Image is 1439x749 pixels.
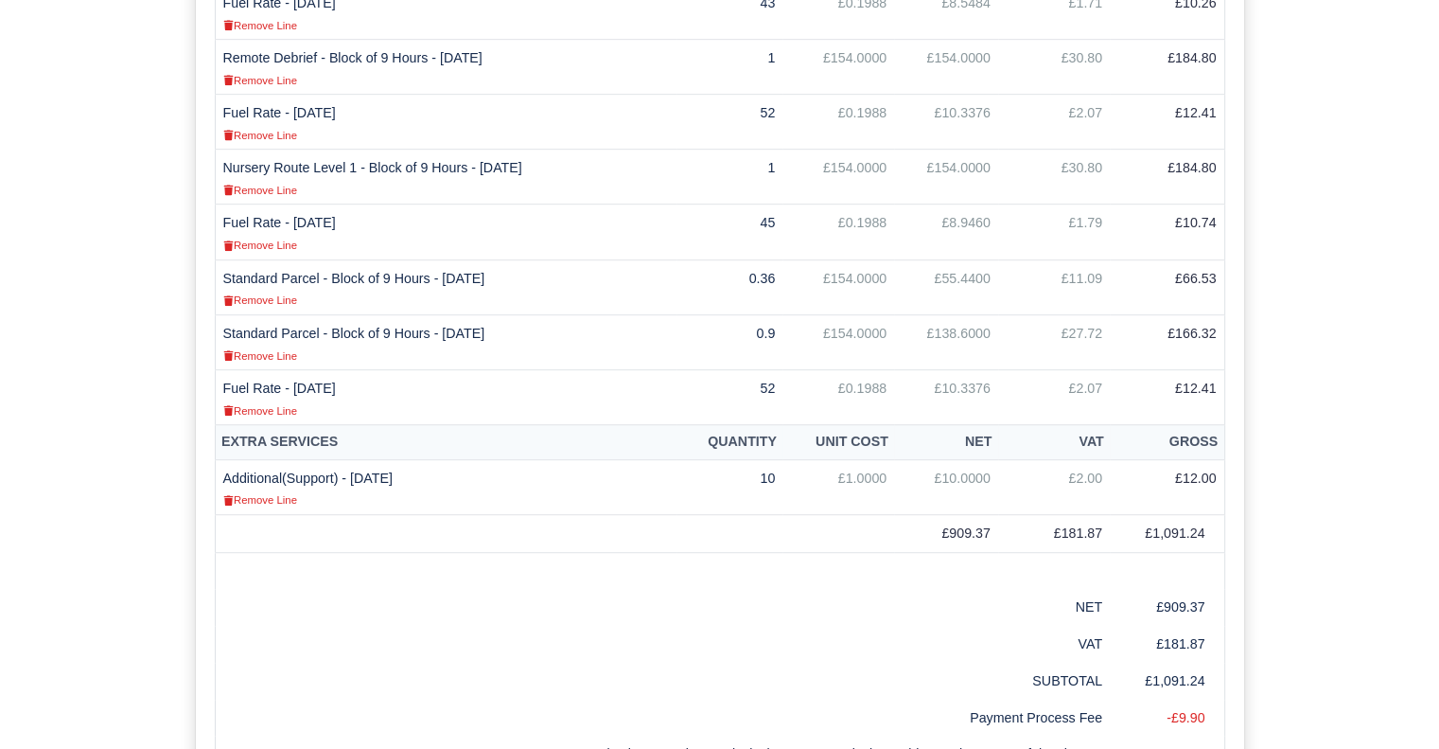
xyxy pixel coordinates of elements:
[676,369,783,424] td: 52
[676,95,783,150] td: 52
[1110,150,1224,205] td: £184.80
[223,494,297,506] small: Remove Line
[215,150,676,205] td: Nursery Route Level 1 - Block of 9 Hours - [DATE]
[782,369,894,424] td: £0.1988
[782,459,894,514] td: £1.0000
[223,72,297,87] a: Remove Line
[215,314,676,369] td: Standard Parcel - Block of 9 Hours - [DATE]
[1344,658,1439,749] iframe: Chat Widget
[215,459,676,514] td: Additional(Support) - [DATE]
[894,40,998,95] td: £154.0000
[676,150,783,205] td: 1
[894,259,998,314] td: £55.4400
[223,17,297,32] a: Remove Line
[1110,425,1224,460] th: Gross
[1110,700,1224,737] td: -£9.90
[894,95,998,150] td: £10.3376
[998,425,1110,460] th: VAT
[782,95,894,150] td: £0.1988
[1110,205,1224,259] td: £10.74
[1110,459,1224,514] td: £12.00
[894,514,998,552] td: £909.37
[998,626,1110,663] td: VAT
[676,459,783,514] td: 10
[998,150,1110,205] td: £30.80
[223,402,297,418] a: Remove Line
[998,514,1110,552] td: £181.87
[676,40,783,95] td: 1
[1110,663,1224,700] td: £1,091.24
[998,205,1110,259] td: £1.79
[998,663,1110,700] td: SUBTOTAL
[223,185,297,196] small: Remove Line
[223,20,297,31] small: Remove Line
[782,40,894,95] td: £154.0000
[1110,514,1224,552] td: £1,091.24
[998,589,1110,626] td: NET
[223,130,297,141] small: Remove Line
[215,425,676,460] th: Extra Services
[223,405,297,417] small: Remove Line
[894,205,998,259] td: £8.9460
[894,150,998,205] td: £154.0000
[676,425,783,460] th: Quantity
[1110,40,1224,95] td: £184.80
[676,205,783,259] td: 45
[223,491,297,507] a: Remove Line
[223,182,297,197] a: Remove Line
[998,459,1110,514] td: £2.00
[1110,369,1224,424] td: £12.41
[998,314,1110,369] td: £27.72
[215,259,676,314] td: Standard Parcel - Block of 9 Hours - [DATE]
[894,369,998,424] td: £10.3376
[215,369,676,424] td: Fuel Rate - [DATE]
[223,75,297,86] small: Remove Line
[215,95,676,150] td: Fuel Rate - [DATE]
[1110,95,1224,150] td: £12.41
[1110,259,1224,314] td: £66.53
[215,700,1110,737] td: Payment Process Fee
[782,314,894,369] td: £154.0000
[223,348,297,363] a: Remove Line
[894,459,998,514] td: £10.0000
[676,259,783,314] td: 0.36
[782,205,894,259] td: £0.1988
[223,127,297,142] a: Remove Line
[998,95,1110,150] td: £2.07
[223,240,297,251] small: Remove Line
[998,40,1110,95] td: £30.80
[998,369,1110,424] td: £2.07
[894,314,998,369] td: £138.6000
[223,350,297,362] small: Remove Line
[1110,626,1224,663] td: £181.87
[894,425,998,460] th: Net
[215,205,676,259] td: Fuel Rate - [DATE]
[223,237,297,252] a: Remove Line
[1110,589,1224,626] td: £909.37
[782,259,894,314] td: £154.0000
[1110,314,1224,369] td: £166.32
[223,294,297,306] small: Remove Line
[998,259,1110,314] td: £11.09
[676,314,783,369] td: 0.9
[782,150,894,205] td: £154.0000
[782,425,894,460] th: Unit Cost
[215,40,676,95] td: Remote Debrief - Block of 9 Hours - [DATE]
[223,292,297,307] a: Remove Line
